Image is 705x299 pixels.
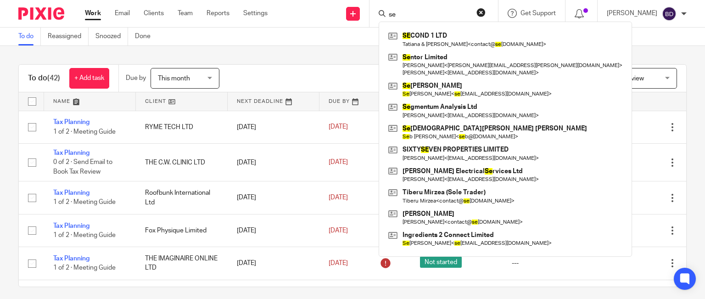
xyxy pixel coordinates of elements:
[47,74,60,82] span: (42)
[53,255,90,262] a: Tax Planning
[207,9,229,18] a: Reports
[136,214,228,247] td: Fox Physique Limited
[53,159,112,175] span: 0 of 2 · Send Email to Book Tax Review
[18,7,64,20] img: Pixie
[329,194,348,201] span: [DATE]
[607,9,657,18] p: [PERSON_NAME]
[69,68,109,89] a: + Add task
[136,111,228,143] td: RYME TECH LTD
[28,73,60,83] h1: To do
[53,223,90,229] a: Tax Planning
[329,260,348,266] span: [DATE]
[329,124,348,130] span: [DATE]
[48,28,89,45] a: Reassigned
[95,28,128,45] a: Snoozed
[476,8,486,17] button: Clear
[228,143,319,181] td: [DATE]
[228,181,319,214] td: [DATE]
[228,214,319,247] td: [DATE]
[228,111,319,143] td: [DATE]
[136,143,228,181] td: THE C.W. CLINIC LTD
[53,199,116,206] span: 1 of 2 · Meeting Guide
[512,259,585,268] div: ---
[18,28,41,45] a: To do
[329,159,348,165] span: [DATE]
[115,9,130,18] a: Email
[53,119,90,125] a: Tax Planning
[388,11,470,19] input: Search
[178,9,193,18] a: Team
[53,232,116,238] span: 1 of 2 · Meeting Guide
[53,190,90,196] a: Tax Planning
[329,227,348,234] span: [DATE]
[158,75,190,82] span: This month
[662,6,677,21] img: svg%3E
[126,73,146,83] p: Due by
[53,150,90,156] a: Tax Planning
[144,9,164,18] a: Clients
[520,10,556,17] span: Get Support
[420,256,462,268] span: Not started
[136,247,228,280] td: THE IMAGINAIRE ONLINE LTD
[53,129,116,135] span: 1 of 2 · Meeting Guide
[243,9,268,18] a: Settings
[85,9,101,18] a: Work
[136,181,228,214] td: Roofbunk International Ltd
[135,28,157,45] a: Done
[228,247,319,280] td: [DATE]
[53,265,116,271] span: 1 of 2 · Meeting Guide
